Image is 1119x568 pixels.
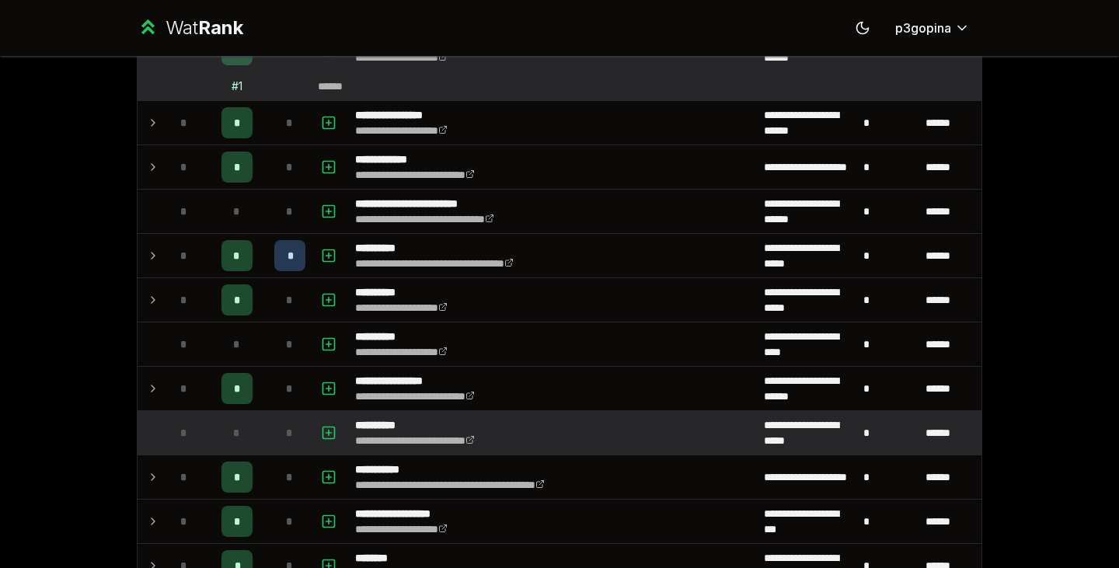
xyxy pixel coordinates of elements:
[198,16,243,39] span: Rank
[895,19,951,37] span: p3gopina
[883,14,982,42] button: p3gopina
[166,16,243,40] div: Wat
[232,78,242,94] div: # 1
[137,16,243,40] a: WatRank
